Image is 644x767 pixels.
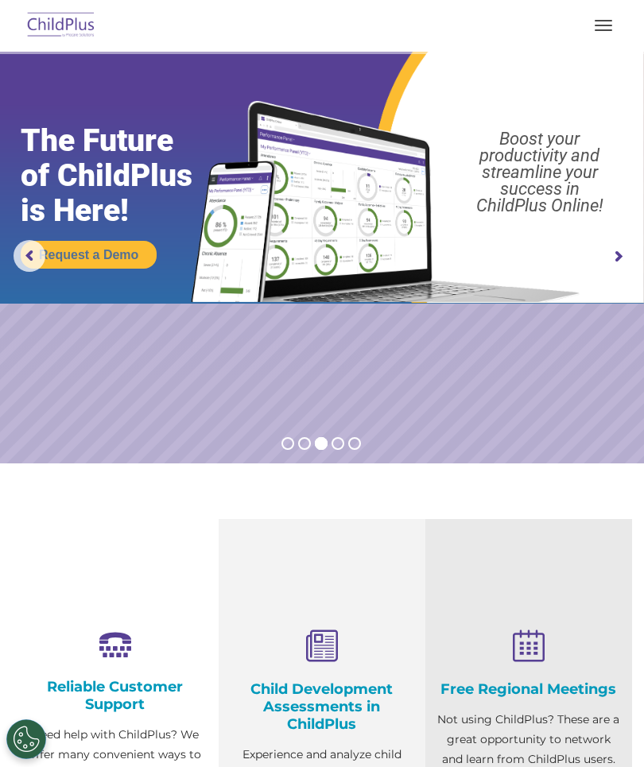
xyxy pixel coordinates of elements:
[21,241,157,269] a: Request a Demo
[21,123,227,228] rs-layer: The Future of ChildPlus is Here!
[231,680,413,733] h4: Child Development Assessments in ChildPlus
[24,7,99,45] img: ChildPlus by Procare Solutions
[437,680,620,698] h4: Free Regional Meetings
[444,130,635,214] rs-layer: Boost your productivity and streamline your success in ChildPlus Online!
[6,719,46,759] button: Cookies Settings
[24,678,207,713] h4: Reliable Customer Support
